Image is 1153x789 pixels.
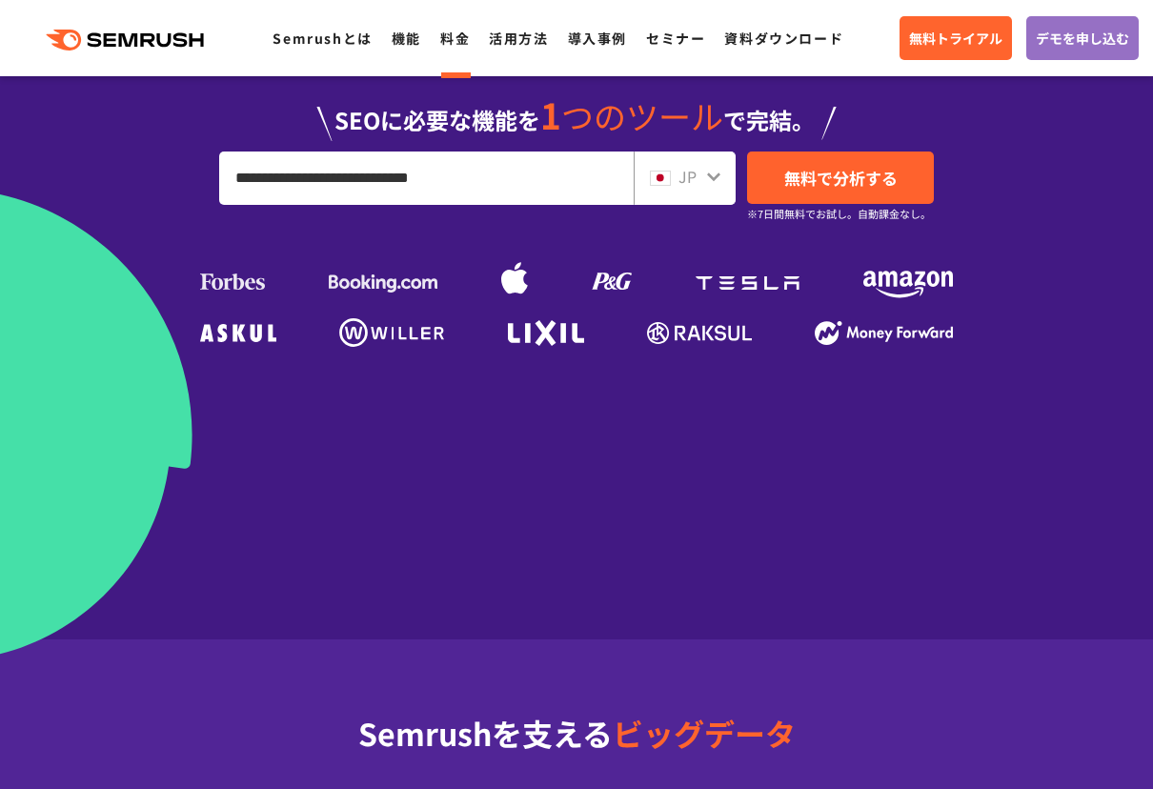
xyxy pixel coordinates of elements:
a: セミナー [646,29,705,48]
a: 無料で分析する [747,152,934,204]
small: ※7日間無料でお試し。自動課金なし。 [747,205,931,223]
a: 活用方法 [489,29,548,48]
a: 導入事例 [568,29,627,48]
span: 無料で分析する [784,166,898,190]
span: つのツール [561,92,723,139]
span: デモを申し込む [1036,28,1129,49]
span: で完結。 [723,103,815,136]
span: ビッグデータ [613,711,796,755]
div: SEOに必要な機能を [29,78,1124,141]
input: URL、キーワードを入力してください [220,152,633,204]
a: Semrushとは [273,29,372,48]
a: 無料トライアル [900,16,1012,60]
a: 機能 [392,29,421,48]
a: デモを申し込む [1026,16,1139,60]
a: 資料ダウンロード [724,29,843,48]
span: 1 [540,89,561,140]
span: JP [678,165,697,188]
a: 料金 [440,29,470,48]
span: 無料トライアル [909,28,1002,49]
